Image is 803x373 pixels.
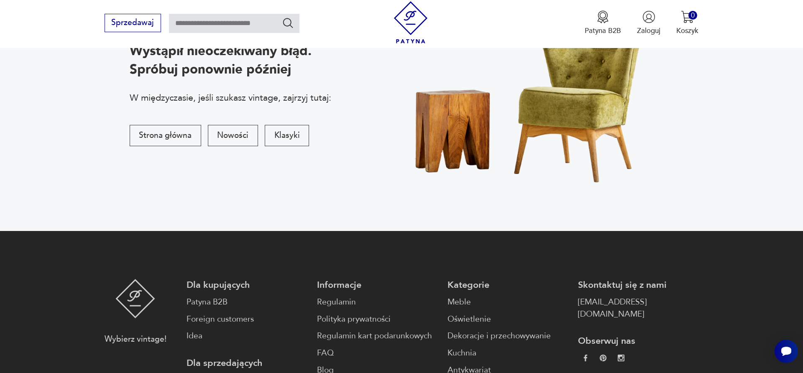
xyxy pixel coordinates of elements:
[282,17,294,29] button: Szukaj
[105,20,161,27] a: Sprzedawaj
[265,125,309,146] button: Klasyki
[585,10,621,36] a: Ikona medaluPatyna B2B
[676,10,698,36] button: 0Koszyk
[130,42,331,60] p: Wystąpił nieoczekiwany błąd.
[208,125,258,146] button: Nowości
[596,10,609,23] img: Ikona medalu
[578,335,698,347] p: Obserwuj nas
[681,10,694,23] img: Ikona koszyka
[448,313,568,325] a: Oświetlenie
[130,125,201,146] button: Strona główna
[637,10,660,36] button: Zaloguj
[585,26,621,36] p: Patyna B2B
[637,26,660,36] p: Zaloguj
[317,330,437,342] a: Regulamin kart podarunkowych
[105,14,161,32] button: Sprzedawaj
[775,340,798,363] iframe: Smartsupp widget button
[578,279,698,291] p: Skontaktuj się z nami
[317,279,437,291] p: Informacje
[187,357,307,369] p: Dla sprzedających
[585,10,621,36] button: Patyna B2B
[317,347,437,359] a: FAQ
[130,61,331,79] p: Spróbuj ponownie później
[618,355,624,361] img: c2fd9cf7f39615d9d6839a72ae8e59e5.webp
[317,296,437,308] a: Regulamin
[578,296,698,320] a: [EMAIL_ADDRESS][DOMAIN_NAME]
[600,355,606,361] img: 37d27d81a828e637adc9f9cb2e3d3a8a.webp
[448,330,568,342] a: Dekoracje i przechowywanie
[390,1,432,43] img: Patyna - sklep z meblami i dekoracjami vintage
[642,10,655,23] img: Ikonka użytkownika
[130,91,331,104] p: W międzyczasie, jeśli szukasz vintage, zajrzyj tutaj:
[688,11,697,20] div: 0
[187,296,307,308] a: Patyna B2B
[187,313,307,325] a: Foreign customers
[448,347,568,359] a: Kuchnia
[187,330,307,342] a: Idea
[582,355,589,361] img: da9060093f698e4c3cedc1453eec5031.webp
[448,296,568,308] a: Meble
[317,313,437,325] a: Polityka prywatności
[187,279,307,291] p: Dla kupujących
[105,333,166,345] p: Wybierz vintage!
[448,279,568,291] p: Kategorie
[676,26,698,36] p: Koszyk
[115,279,155,318] img: Patyna - sklep z meblami i dekoracjami vintage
